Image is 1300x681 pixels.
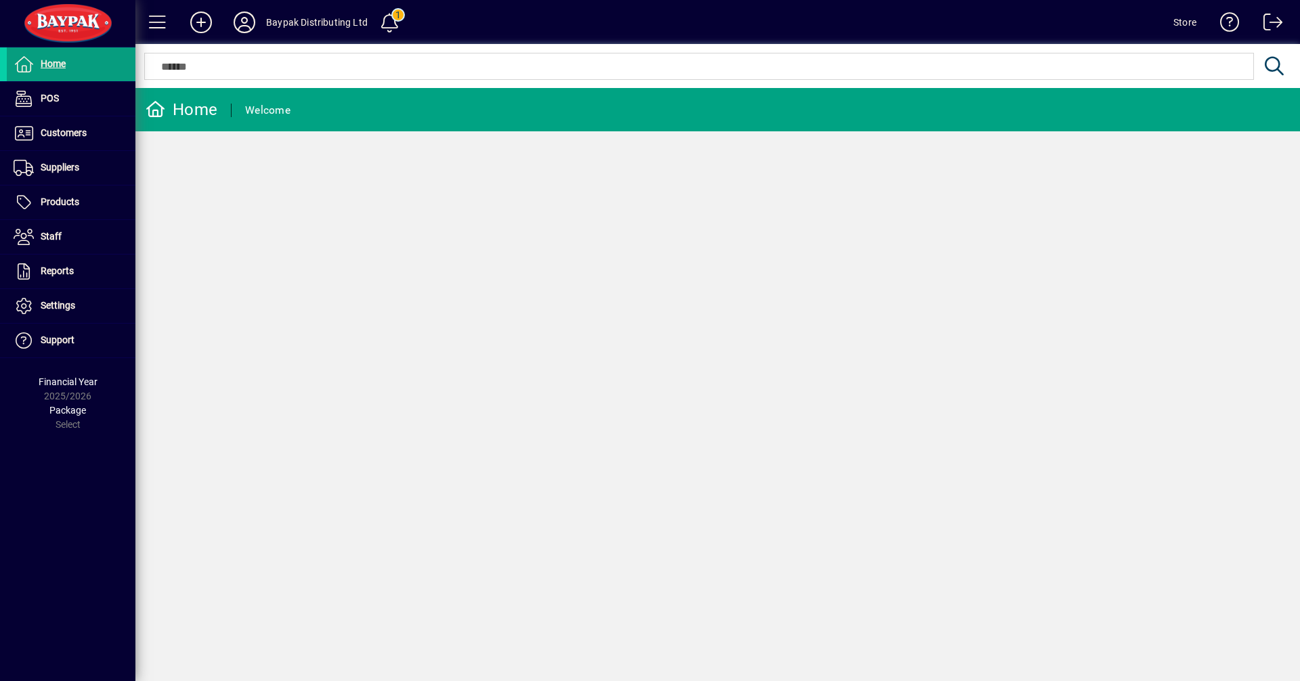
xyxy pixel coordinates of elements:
[7,185,135,219] a: Products
[1210,3,1240,47] a: Knowledge Base
[41,196,79,207] span: Products
[41,334,74,345] span: Support
[7,151,135,185] a: Suppliers
[266,12,368,33] div: Baypak Distributing Ltd
[41,265,74,276] span: Reports
[7,289,135,323] a: Settings
[179,10,223,35] button: Add
[146,99,217,120] div: Home
[245,100,290,121] div: Welcome
[223,10,266,35] button: Profile
[49,405,86,416] span: Package
[7,116,135,150] a: Customers
[7,255,135,288] a: Reports
[7,220,135,254] a: Staff
[41,300,75,311] span: Settings
[41,162,79,173] span: Suppliers
[7,324,135,357] a: Support
[41,58,66,69] span: Home
[1253,3,1283,47] a: Logout
[41,93,59,104] span: POS
[41,231,62,242] span: Staff
[1173,12,1196,33] div: Store
[39,376,97,387] span: Financial Year
[7,82,135,116] a: POS
[41,127,87,138] span: Customers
